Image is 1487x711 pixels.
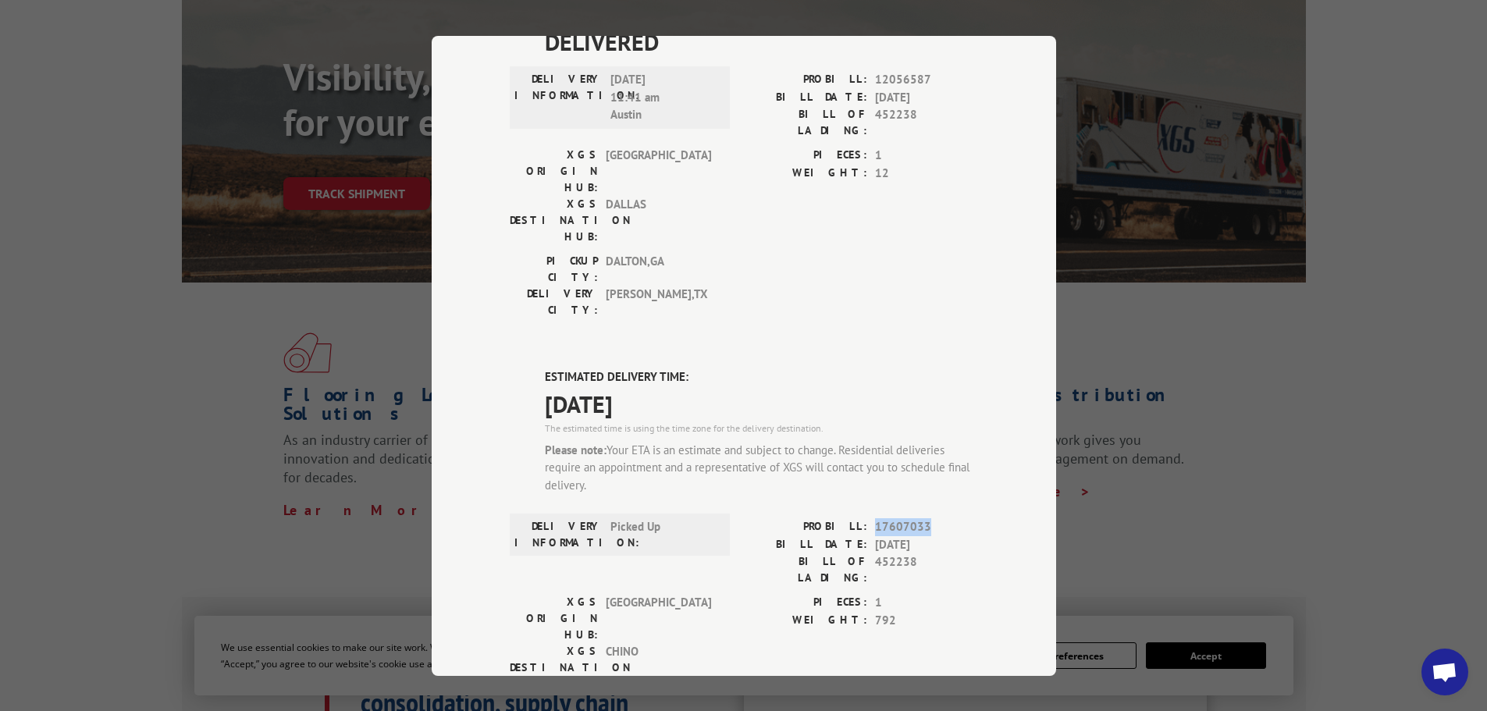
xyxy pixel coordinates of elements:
[606,643,711,692] span: CHINO
[875,106,978,139] span: 452238
[875,88,978,106] span: [DATE]
[514,518,603,551] label: DELIVERY INFORMATION:
[606,286,711,318] span: [PERSON_NAME] , TX
[606,147,711,196] span: [GEOGRAPHIC_DATA]
[875,594,978,612] span: 1
[875,518,978,536] span: 17607033
[510,196,598,245] label: XGS DESTINATION HUB:
[744,71,867,89] label: PROBILL:
[744,553,867,586] label: BILL OF LADING:
[744,147,867,165] label: PIECES:
[510,286,598,318] label: DELIVERY CITY:
[744,88,867,106] label: BILL DATE:
[610,71,716,124] span: [DATE] 11:41 am Austin
[744,164,867,182] label: WEIGHT:
[514,71,603,124] label: DELIVERY INFORMATION:
[1421,649,1468,695] div: Open chat
[606,594,711,643] span: [GEOGRAPHIC_DATA]
[510,643,598,692] label: XGS DESTINATION HUB:
[545,24,978,59] span: DELIVERED
[744,611,867,629] label: WEIGHT:
[875,71,978,89] span: 12056587
[875,553,978,586] span: 452238
[744,594,867,612] label: PIECES:
[510,253,598,286] label: PICKUP CITY:
[875,611,978,629] span: 792
[545,442,607,457] strong: Please note:
[545,386,978,421] span: [DATE]
[510,594,598,643] label: XGS ORIGIN HUB:
[875,147,978,165] span: 1
[744,535,867,553] label: BILL DATE:
[510,147,598,196] label: XGS ORIGIN HUB:
[606,196,711,245] span: DALLAS
[875,164,978,182] span: 12
[610,518,716,551] span: Picked Up
[606,253,711,286] span: DALTON , GA
[875,535,978,553] span: [DATE]
[744,106,867,139] label: BILL OF LADING:
[545,441,978,494] div: Your ETA is an estimate and subject to change. Residential deliveries require an appointment and ...
[545,368,978,386] label: ESTIMATED DELIVERY TIME:
[545,421,978,435] div: The estimated time is using the time zone for the delivery destination.
[744,518,867,536] label: PROBILL:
